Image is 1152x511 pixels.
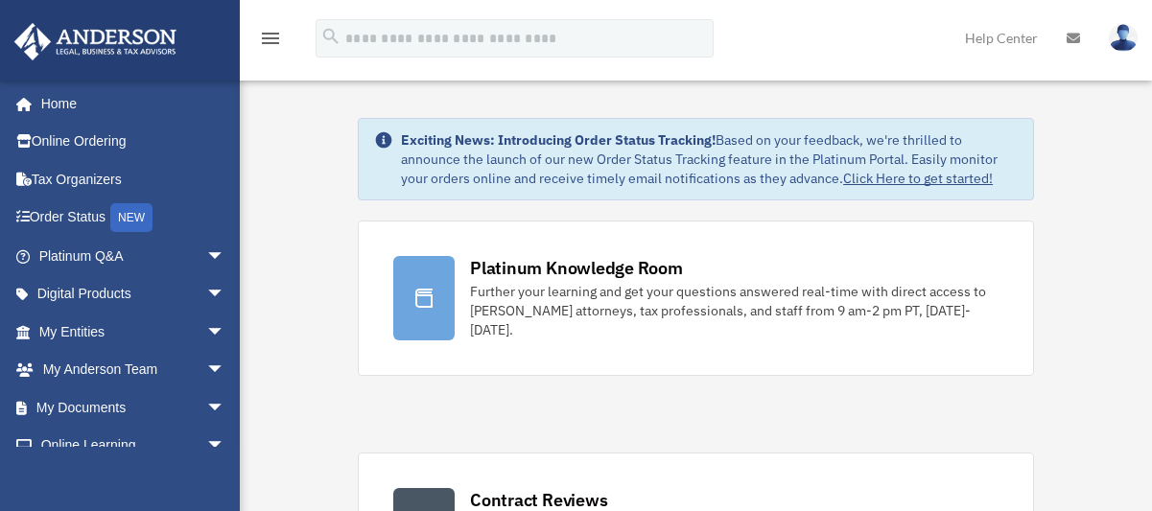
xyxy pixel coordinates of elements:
[206,388,245,428] span: arrow_drop_down
[206,275,245,314] span: arrow_drop_down
[206,427,245,466] span: arrow_drop_down
[9,23,182,60] img: Anderson Advisors Platinum Portal
[206,351,245,390] span: arrow_drop_down
[401,130,1018,188] div: Based on your feedback, we're thrilled to announce the launch of our new Order Status Tracking fe...
[13,388,254,427] a: My Documentsarrow_drop_down
[320,26,341,47] i: search
[13,198,254,238] a: Order StatusNEW
[401,131,716,149] strong: Exciting News: Introducing Order Status Tracking!
[110,203,153,232] div: NEW
[13,275,254,314] a: Digital Productsarrow_drop_down
[13,123,254,161] a: Online Ordering
[13,84,245,123] a: Home
[470,282,999,339] div: Further your learning and get your questions answered real-time with direct access to [PERSON_NAM...
[1109,24,1138,52] img: User Pic
[13,351,254,389] a: My Anderson Teamarrow_drop_down
[358,221,1034,376] a: Platinum Knowledge Room Further your learning and get your questions answered real-time with dire...
[259,34,282,50] a: menu
[13,160,254,198] a: Tax Organizers
[470,256,683,280] div: Platinum Knowledge Room
[843,170,993,187] a: Click Here to get started!
[13,313,254,351] a: My Entitiesarrow_drop_down
[206,237,245,276] span: arrow_drop_down
[206,313,245,352] span: arrow_drop_down
[13,237,254,275] a: Platinum Q&Aarrow_drop_down
[13,427,254,465] a: Online Learningarrow_drop_down
[259,27,282,50] i: menu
